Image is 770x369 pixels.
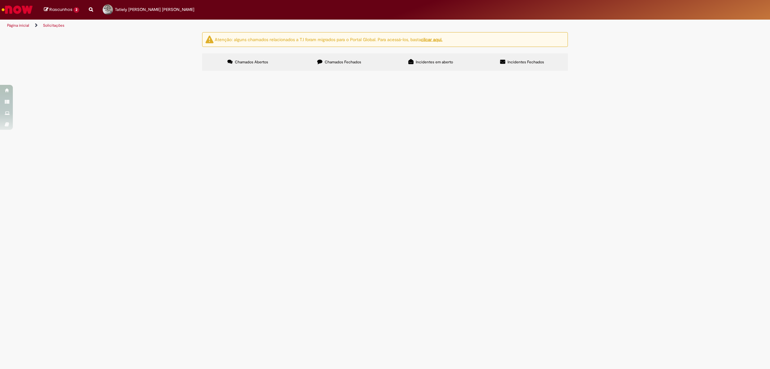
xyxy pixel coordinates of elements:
ng-bind-html: Atenção: alguns chamados relacionados a T.I foram migrados para o Portal Global. Para acessá-los,... [215,36,442,42]
a: Solicitações [43,23,64,28]
img: ServiceNow [1,3,34,16]
span: Incidentes Fechados [508,59,544,65]
a: clicar aqui. [421,36,442,42]
span: Chamados Fechados [325,59,361,65]
span: Rascunhos [49,6,73,13]
span: Incidentes em aberto [416,59,453,65]
span: Tatiely [PERSON_NAME] [PERSON_NAME] [115,7,194,12]
a: Página inicial [7,23,29,28]
ul: Trilhas de página [5,20,509,32]
span: Chamados Abertos [235,59,268,65]
span: 2 [73,7,79,13]
a: Rascunhos [44,7,79,13]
